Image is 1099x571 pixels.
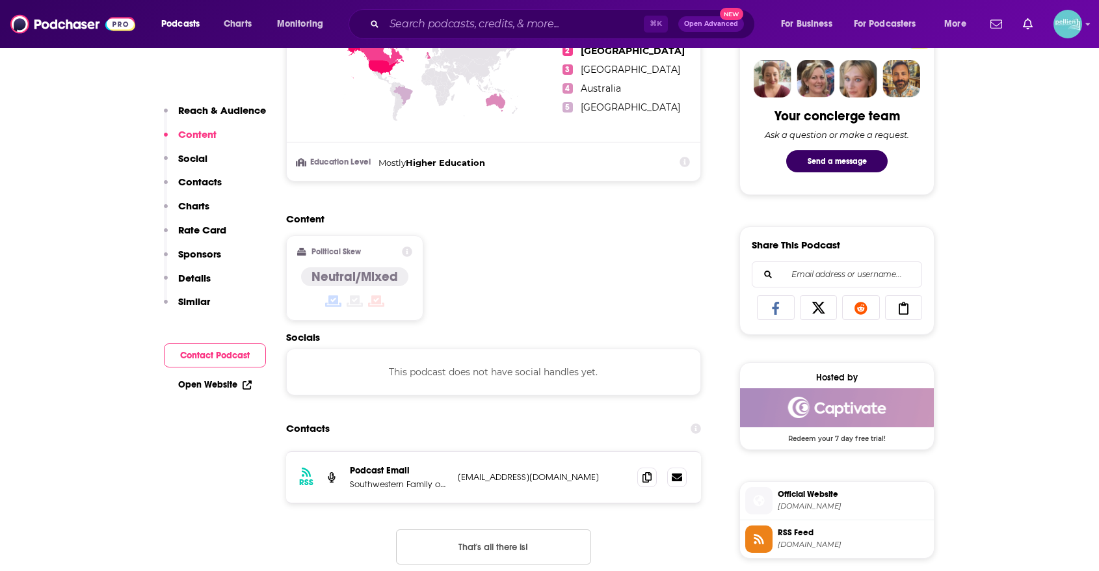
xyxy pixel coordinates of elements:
[286,213,691,225] h2: Content
[754,60,791,98] img: Sydney Profile
[745,525,929,553] a: RSS Feed[DOMAIN_NAME]
[10,12,135,36] img: Podchaser - Follow, Share and Rate Podcasts
[164,224,226,248] button: Rate Card
[581,64,680,75] span: [GEOGRAPHIC_DATA]
[563,64,573,75] span: 3
[772,14,849,34] button: open menu
[581,45,685,57] span: [GEOGRAPHIC_DATA]
[740,372,934,383] div: Hosted by
[781,15,832,33] span: For Business
[164,295,210,319] button: Similar
[678,16,744,32] button: Open AdvancedNew
[800,295,838,320] a: Share on X/Twitter
[178,295,210,308] p: Similar
[944,15,966,33] span: More
[840,60,877,98] img: Jules Profile
[845,14,935,34] button: open menu
[178,248,221,260] p: Sponsors
[740,427,934,443] span: Redeem your 7 day free trial!
[885,295,923,320] a: Copy Link
[1018,13,1038,35] a: Show notifications dropdown
[277,15,323,33] span: Monitoring
[311,247,361,256] h2: Political Skew
[684,21,738,27] span: Open Advanced
[778,540,929,550] span: feeds.captivate.fm
[765,129,909,140] div: Ask a question or make a request.
[286,331,701,343] h2: Socials
[757,295,795,320] a: Share on Facebook
[1053,10,1082,38] span: Logged in as JessicaPellien
[297,158,373,166] h3: Education Level
[778,527,929,538] span: RSS Feed
[396,529,591,564] button: Nothing here.
[752,239,840,251] h3: Share This Podcast
[286,349,701,395] div: This podcast does not have social handles yet.
[720,8,743,20] span: New
[854,15,916,33] span: For Podcasters
[1053,10,1082,38] button: Show profile menu
[164,176,222,200] button: Contacts
[581,101,680,113] span: [GEOGRAPHIC_DATA]
[384,14,644,34] input: Search podcasts, credits, & more...
[985,13,1007,35] a: Show notifications dropdown
[745,487,929,514] a: Official Website[DOMAIN_NAME]
[797,60,834,98] img: Barbara Profile
[224,15,252,33] span: Charts
[299,477,313,488] h3: RSS
[350,465,447,476] p: Podcast Email
[178,152,207,165] p: Social
[778,501,929,511] span: LetsTalkLegacyPod.com
[215,14,259,34] a: Charts
[763,262,911,287] input: Email address or username...
[350,479,447,490] p: Southwestern Family of Podcasts
[786,150,888,172] button: Send a message
[178,379,252,390] a: Open Website
[458,471,627,483] p: [EMAIL_ADDRESS][DOMAIN_NAME]
[178,224,226,236] p: Rate Card
[164,128,217,152] button: Content
[178,272,211,284] p: Details
[581,83,621,94] span: Australia
[178,104,266,116] p: Reach & Audience
[164,343,266,367] button: Contact Podcast
[161,15,200,33] span: Podcasts
[406,157,485,168] span: Higher Education
[378,157,406,168] span: Mostly
[164,152,207,176] button: Social
[286,416,330,441] h2: Contacts
[152,14,217,34] button: open menu
[311,269,398,285] h4: Neutral/Mixed
[740,388,934,442] a: Captivate Deal: Redeem your 7 day free trial!
[164,200,209,224] button: Charts
[268,14,340,34] button: open menu
[882,60,920,98] img: Jon Profile
[178,200,209,212] p: Charts
[935,14,983,34] button: open menu
[842,295,880,320] a: Share on Reddit
[361,9,767,39] div: Search podcasts, credits, & more...
[178,176,222,188] p: Contacts
[778,488,929,500] span: Official Website
[164,248,221,272] button: Sponsors
[563,46,573,56] span: 2
[644,16,668,33] span: ⌘ K
[164,104,266,128] button: Reach & Audience
[178,128,217,140] p: Content
[775,108,900,124] div: Your concierge team
[1053,10,1082,38] img: User Profile
[740,388,934,427] img: Captivate Deal: Redeem your 7 day free trial!
[563,83,573,94] span: 4
[752,261,922,287] div: Search followers
[164,272,211,296] button: Details
[563,102,573,113] span: 5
